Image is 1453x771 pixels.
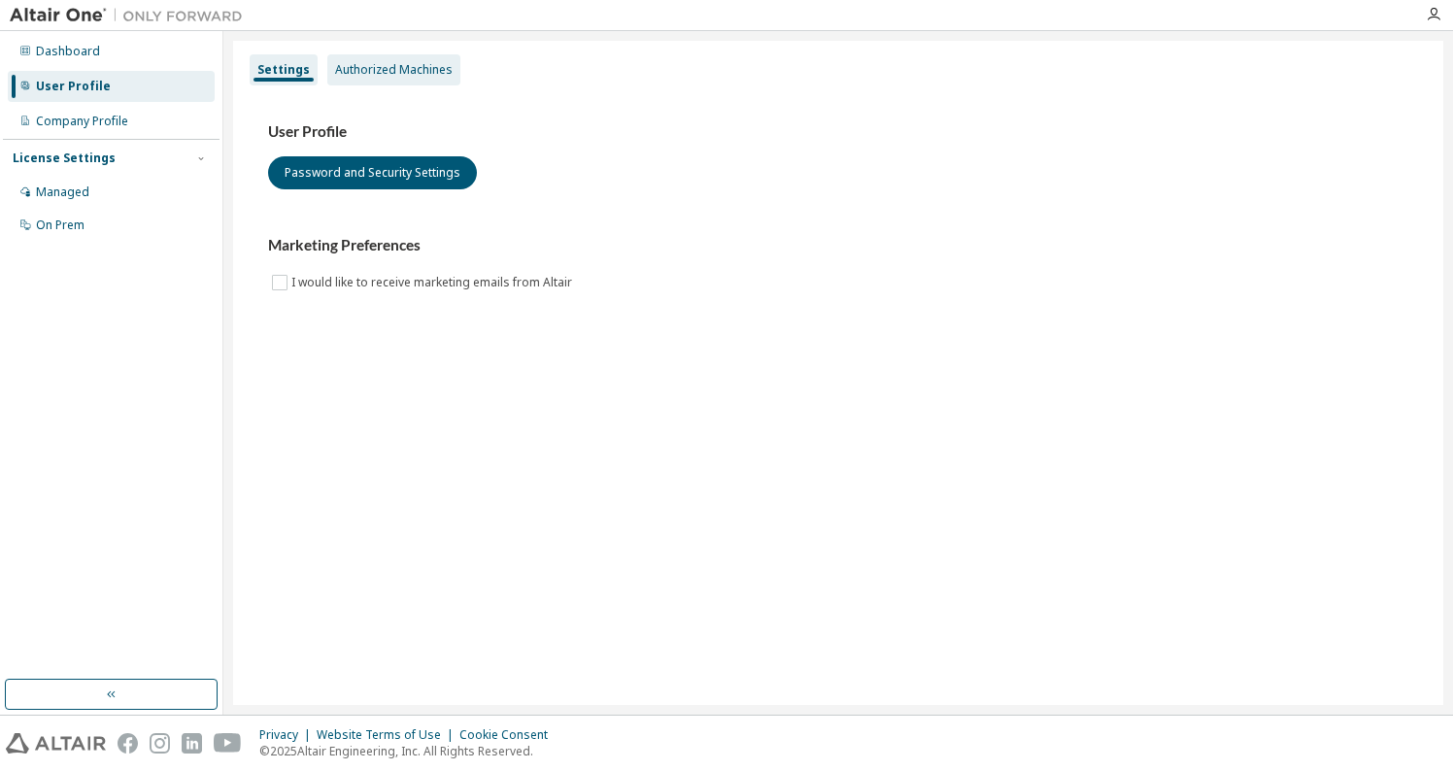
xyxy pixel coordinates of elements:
h3: User Profile [268,122,1408,142]
img: altair_logo.svg [6,733,106,754]
div: Managed [36,184,89,200]
img: linkedin.svg [182,733,202,754]
img: facebook.svg [118,733,138,754]
div: Website Terms of Use [317,727,459,743]
button: Password and Security Settings [268,156,477,189]
div: License Settings [13,151,116,166]
label: I would like to receive marketing emails from Altair [291,271,576,294]
h3: Marketing Preferences [268,236,1408,255]
div: Settings [257,62,310,78]
p: © 2025 Altair Engineering, Inc. All Rights Reserved. [259,743,559,759]
div: User Profile [36,79,111,94]
div: Dashboard [36,44,100,59]
img: instagram.svg [150,733,170,754]
div: Privacy [259,727,317,743]
div: On Prem [36,218,84,233]
div: Company Profile [36,114,128,129]
div: Authorized Machines [335,62,453,78]
div: Cookie Consent [459,727,559,743]
img: youtube.svg [214,733,242,754]
img: Altair One [10,6,253,25]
